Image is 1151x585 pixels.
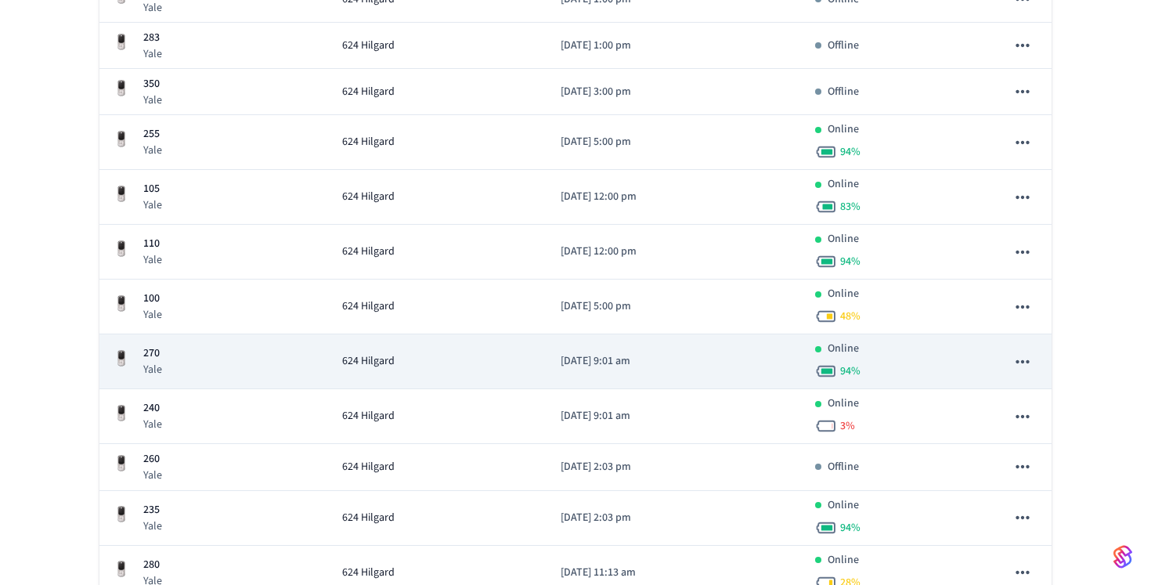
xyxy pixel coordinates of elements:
[143,362,162,377] p: Yale
[828,497,859,514] p: Online
[143,126,162,143] p: 255
[561,38,789,54] p: [DATE] 1:00 pm
[143,92,162,108] p: Yale
[1113,544,1132,569] img: SeamLogoGradient.69752ec5.svg
[112,185,131,204] img: Yale Assure Touchscreen Wifi Smart Lock, Satin Nickel, Front
[840,363,861,379] span: 94 %
[143,252,162,268] p: Yale
[828,231,859,247] p: Online
[561,565,789,581] p: [DATE] 11:13 am
[342,510,395,526] span: 624 Hilgard
[143,557,162,573] p: 280
[112,404,131,423] img: Yale Assure Touchscreen Wifi Smart Lock, Satin Nickel, Front
[840,144,861,160] span: 94 %
[828,176,859,193] p: Online
[342,565,395,581] span: 624 Hilgard
[143,76,162,92] p: 350
[143,181,162,197] p: 105
[840,309,861,324] span: 48 %
[828,38,859,54] p: Offline
[840,254,861,269] span: 94 %
[342,298,395,315] span: 624 Hilgard
[143,417,162,432] p: Yale
[112,560,131,579] img: Yale Assure Touchscreen Wifi Smart Lock, Satin Nickel, Front
[840,199,861,215] span: 83 %
[112,294,131,313] img: Yale Assure Touchscreen Wifi Smart Lock, Satin Nickel, Front
[143,143,162,158] p: Yale
[840,418,855,434] span: 3 %
[828,341,859,357] p: Online
[143,291,162,307] p: 100
[112,79,131,98] img: Yale Assure Touchscreen Wifi Smart Lock, Satin Nickel, Front
[342,189,395,205] span: 624 Hilgard
[143,518,162,534] p: Yale
[143,30,162,46] p: 283
[561,459,789,475] p: [DATE] 2:03 pm
[112,505,131,524] img: Yale Assure Touchscreen Wifi Smart Lock, Satin Nickel, Front
[561,244,789,260] p: [DATE] 12:00 pm
[112,33,131,52] img: Yale Assure Touchscreen Wifi Smart Lock, Satin Nickel, Front
[561,84,789,100] p: [DATE] 3:00 pm
[342,353,395,370] span: 624 Hilgard
[143,451,162,468] p: 260
[342,84,395,100] span: 624 Hilgard
[828,459,859,475] p: Offline
[828,552,859,569] p: Online
[112,454,131,473] img: Yale Assure Touchscreen Wifi Smart Lock, Satin Nickel, Front
[143,236,162,252] p: 110
[143,197,162,213] p: Yale
[840,520,861,536] span: 94 %
[143,502,162,518] p: 235
[342,459,395,475] span: 624 Hilgard
[143,400,162,417] p: 240
[143,307,162,323] p: Yale
[561,510,789,526] p: [DATE] 2:03 pm
[828,84,859,100] p: Offline
[342,38,395,54] span: 624 Hilgard
[112,130,131,149] img: Yale Assure Touchscreen Wifi Smart Lock, Satin Nickel, Front
[828,286,859,302] p: Online
[342,134,395,150] span: 624 Hilgard
[143,46,162,62] p: Yale
[143,345,162,362] p: 270
[561,134,789,150] p: [DATE] 5:00 pm
[561,189,789,205] p: [DATE] 12:00 pm
[143,468,162,483] p: Yale
[561,408,789,424] p: [DATE] 9:01 am
[561,353,789,370] p: [DATE] 9:01 am
[342,244,395,260] span: 624 Hilgard
[561,298,789,315] p: [DATE] 5:00 pm
[342,408,395,424] span: 624 Hilgard
[828,395,859,412] p: Online
[828,121,859,138] p: Online
[112,349,131,368] img: Yale Assure Touchscreen Wifi Smart Lock, Satin Nickel, Front
[112,240,131,258] img: Yale Assure Touchscreen Wifi Smart Lock, Satin Nickel, Front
